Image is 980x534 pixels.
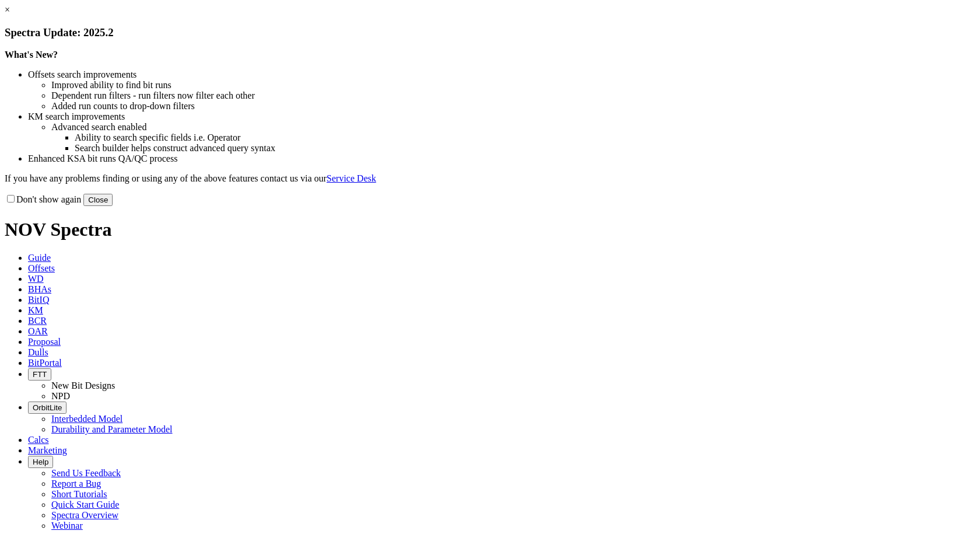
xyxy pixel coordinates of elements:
a: Send Us Feedback [51,468,121,478]
span: BitPortal [28,358,62,368]
li: Offsets search improvements [28,69,975,80]
li: Ability to search specific fields i.e. Operator [75,132,975,143]
li: Search builder helps construct advanced query syntax [75,143,975,153]
span: WD [28,274,44,284]
a: Report a Bug [51,479,101,488]
span: Offsets [28,263,55,273]
a: × [5,5,10,15]
a: Durability and Parameter Model [51,424,173,434]
a: NPD [51,391,70,401]
span: OAR [28,326,48,336]
a: Quick Start Guide [51,500,119,509]
h1: NOV Spectra [5,219,975,240]
span: FTT [33,370,47,379]
li: KM search improvements [28,111,975,122]
span: Calcs [28,435,49,445]
span: Proposal [28,337,61,347]
label: Don't show again [5,194,81,204]
li: Improved ability to find bit runs [51,80,975,90]
span: BCR [28,316,47,326]
a: Service Desk [327,173,376,183]
li: Dependent run filters - run filters now filter each other [51,90,975,101]
span: Dulls [28,347,48,357]
button: Close [83,194,113,206]
li: Enhanced KSA bit runs QA/QC process [28,153,975,164]
span: Marketing [28,445,67,455]
h3: Spectra Update: 2025.2 [5,26,975,39]
span: KM [28,305,43,315]
p: If you have any problems finding or using any of the above features contact us via our [5,173,975,184]
a: Short Tutorials [51,489,107,499]
span: Guide [28,253,51,263]
li: Advanced search enabled [51,122,975,132]
span: BHAs [28,284,51,294]
input: Don't show again [7,195,15,203]
a: Interbedded Model [51,414,123,424]
span: BitIQ [28,295,49,305]
li: Added run counts to drop-down filters [51,101,975,111]
a: Spectra Overview [51,510,118,520]
span: Help [33,458,48,466]
a: New Bit Designs [51,381,115,390]
span: OrbitLite [33,403,62,412]
strong: What's New? [5,50,58,60]
a: Webinar [51,521,83,530]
